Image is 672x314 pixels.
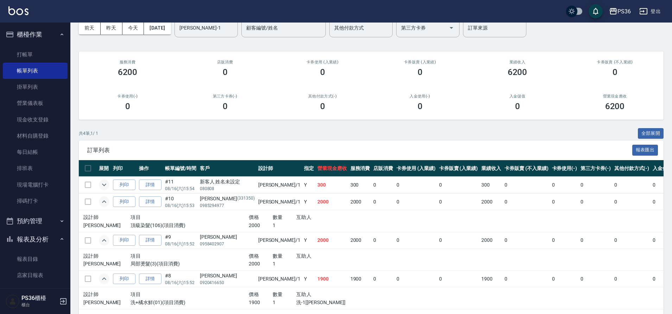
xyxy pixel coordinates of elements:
[632,145,658,156] button: 報表匯出
[395,160,437,177] th: 卡券使用 (入業績)
[165,280,196,286] p: 08/16 (六) 15:52
[316,160,349,177] th: 營業現金應收
[503,160,550,177] th: 卡券販賣 (不入業績)
[437,232,480,249] td: 0
[480,232,503,249] td: 2000
[395,194,437,210] td: 0
[256,194,302,210] td: [PERSON_NAME] /1
[372,232,395,249] td: 0
[83,291,99,297] span: 設計師
[200,272,255,280] div: [PERSON_NAME]
[316,232,349,249] td: 2000
[296,214,311,220] span: 互助人
[139,180,161,190] a: 詳情
[3,25,68,44] button: 櫃檯作業
[8,6,28,15] img: Logo
[503,194,550,210] td: 0
[249,214,259,220] span: 價格
[223,101,228,111] h3: 0
[3,63,68,79] a: 帳單列表
[613,67,617,77] h3: 0
[256,232,302,249] td: [PERSON_NAME] /1
[302,177,316,193] td: Y
[83,253,99,259] span: 設計師
[163,177,198,193] td: #11
[3,128,68,144] a: 材料自購登錄
[99,274,109,284] button: expand row
[380,94,460,99] h2: 入金使用(-)
[198,160,256,177] th: 客戶
[480,160,503,177] th: 業績收入
[99,196,109,207] button: expand row
[237,195,255,202] p: (331350)
[139,274,161,284] a: 詳情
[97,160,111,177] th: 展開
[87,94,168,99] h2: 卡券使用(-)
[3,144,68,160] a: 每日結帳
[508,67,527,77] h3: 6200
[437,271,480,287] td: 0
[613,194,651,210] td: 0
[163,160,198,177] th: 帳單編號/時間
[273,291,283,297] span: 數量
[200,202,255,209] p: 0985294977
[3,230,68,249] button: 報表及分析
[111,160,137,177] th: 列印
[296,291,311,297] span: 互助人
[163,232,198,249] td: #9
[3,284,68,300] a: 互助日報表
[256,177,302,193] td: [PERSON_NAME] /1
[83,299,131,306] p: [PERSON_NAME]
[122,21,144,34] button: 今天
[349,160,372,177] th: 服務消費
[256,271,302,287] td: [PERSON_NAME] /1
[223,67,228,77] h3: 0
[99,235,109,246] button: expand row
[87,147,632,154] span: 訂單列表
[185,60,265,64] h2: 店販消費
[515,101,520,111] h3: 0
[302,271,316,287] td: Y
[113,196,135,207] button: 列印
[480,177,503,193] td: 300
[165,186,196,192] p: 08/16 (六) 15:54
[372,194,395,210] td: 0
[296,299,367,306] p: 洗-1[[PERSON_NAME]]
[638,128,664,139] button: 全部展開
[21,302,57,308] p: 櫃台
[3,160,68,176] a: 排班表
[249,260,272,268] p: 2000
[503,177,550,193] td: 0
[163,271,198,287] td: #8
[575,94,655,99] h2: 營業現金應收
[113,235,135,246] button: 列印
[480,194,503,210] td: 2000
[550,271,579,287] td: 0
[200,195,255,202] div: [PERSON_NAME]
[320,67,325,77] h3: 0
[273,299,296,306] p: 1
[613,177,651,193] td: 0
[273,253,283,259] span: 數量
[6,294,20,308] img: Person
[437,194,480,210] td: 0
[273,260,296,268] p: 1
[200,186,255,192] p: 080808
[349,194,372,210] td: 2000
[296,253,311,259] span: 互助人
[83,214,99,220] span: 設計師
[302,232,316,249] td: Y
[200,280,255,286] p: 0920416650
[550,177,579,193] td: 0
[349,271,372,287] td: 1900
[200,233,255,241] div: [PERSON_NAME]
[200,178,255,186] div: 新客人 姓名未設定
[249,222,272,229] p: 2000
[418,101,423,111] h3: 0
[579,194,613,210] td: 0
[144,21,171,34] button: [DATE]
[477,60,558,64] h2: 業績收入
[79,130,98,137] p: 共 4 筆, 1 / 1
[273,214,283,220] span: 數量
[87,60,168,64] h3: 服務消費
